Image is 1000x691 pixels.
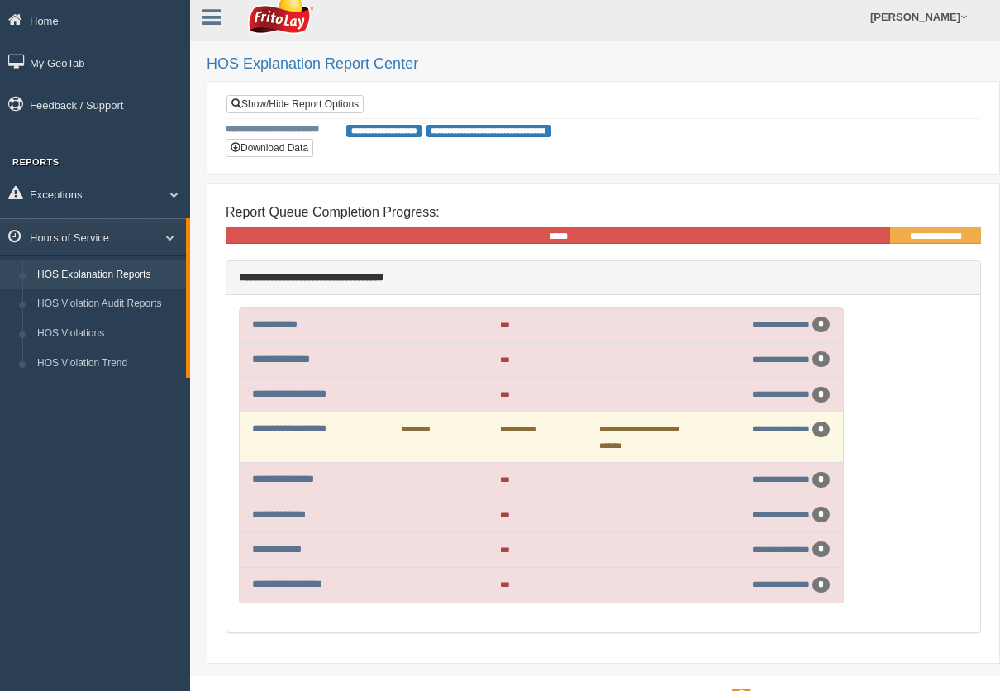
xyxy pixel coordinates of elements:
[30,289,186,319] a: HOS Violation Audit Reports
[226,95,364,113] a: Show/Hide Report Options
[207,56,983,73] h2: HOS Explanation Report Center
[30,349,186,379] a: HOS Violation Trend
[226,139,313,157] button: Download Data
[226,205,981,220] h4: Report Queue Completion Progress:
[30,319,186,349] a: HOS Violations
[30,260,186,290] a: HOS Explanation Reports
